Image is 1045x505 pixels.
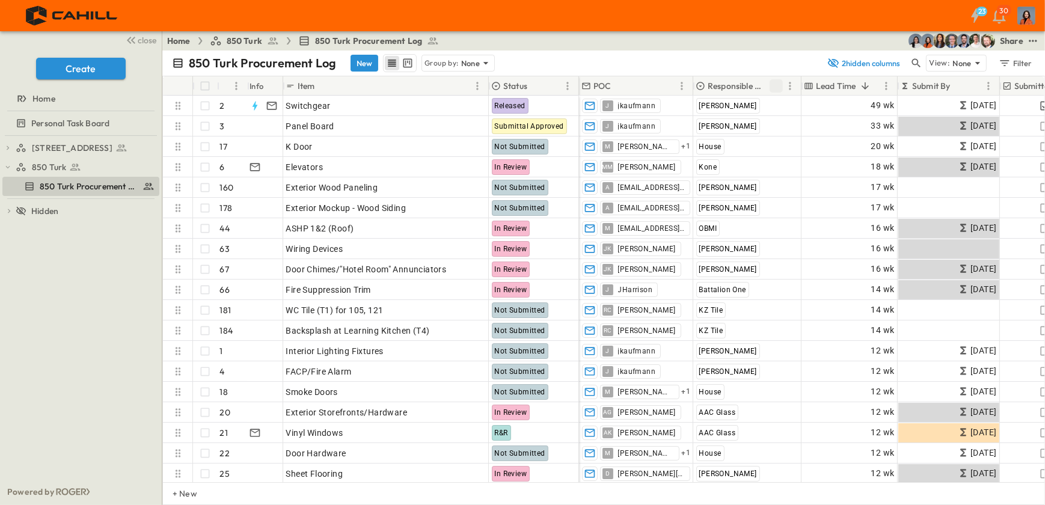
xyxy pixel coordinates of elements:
[871,242,895,256] span: 16 wk
[970,344,996,358] span: [DATE]
[604,248,611,249] span: JK
[953,79,966,93] button: Sort
[189,55,336,72] p: 850 Turk Procurement Log
[220,427,228,439] p: 21
[605,371,609,372] span: J
[770,79,783,93] button: Sort
[618,387,674,397] span: [PERSON_NAME][EMAIL_ADDRESS][DOMAIN_NAME]
[2,138,159,158] div: [STREET_ADDRESS]test
[871,221,895,235] span: 16 wk
[286,304,384,316] span: WC Tile (T1) for 105, 121
[229,79,244,93] button: Menu
[699,204,757,212] span: [PERSON_NAME]
[220,100,225,112] p: 2
[957,34,971,48] img: Casey Kasten (ckasten@cahill-sf.com)
[495,183,545,192] span: Not Submitted
[220,161,225,173] p: 6
[2,115,157,132] a: Personal Task Board
[963,5,987,26] button: 23
[605,391,610,392] span: M
[31,205,58,217] span: Hidden
[981,34,995,48] img: Daniel Esposito (desposito@cahill-sf.com)
[820,55,907,72] button: 2hidden columns
[978,7,986,16] h6: 23
[495,388,545,396] span: Not Submitted
[250,69,264,103] div: Info
[503,80,527,92] p: Status
[217,76,247,96] div: #
[286,141,313,153] span: K Door
[220,304,231,316] p: 181
[220,263,229,275] p: 67
[699,306,723,314] span: KZ Tile
[618,428,676,438] span: [PERSON_NAME]
[605,473,610,474] span: D
[605,105,609,106] span: J
[14,3,130,28] img: 4f72bfc4efa7236828875bac24094a5ddb05241e32d018417354e964050affa1.png
[605,146,610,147] span: M
[220,182,234,194] p: 160
[604,432,612,433] span: AK
[871,344,895,358] span: 12 wk
[970,385,996,399] span: [DATE]
[618,224,685,233] span: [EMAIL_ADDRESS][DOMAIN_NAME]
[385,56,399,70] button: row view
[167,35,191,47] a: Home
[220,222,230,234] p: 44
[981,79,996,93] button: Menu
[933,34,947,48] img: Kim Bowen (kbowen@cahill-sf.com)
[220,447,230,459] p: 22
[210,35,279,47] a: 850 Turk
[970,446,996,460] span: [DATE]
[675,79,689,93] button: Menu
[699,224,717,233] span: OBMI
[495,367,545,376] span: Not Submitted
[970,221,996,235] span: [DATE]
[32,93,55,105] span: Home
[315,35,422,47] span: 850 Turk Procurement Log
[220,141,227,153] p: 17
[495,265,527,274] span: In Review
[220,120,225,132] p: 3
[618,305,676,315] span: [PERSON_NAME]
[618,326,676,335] span: [PERSON_NAME]
[682,386,691,398] span: + 1
[998,57,1032,70] div: Filter
[495,102,526,110] span: Released
[871,303,895,317] span: 14 wk
[921,34,935,48] img: Stephanie McNeill (smcneill@cahill-sf.com)
[495,224,527,233] span: In Review
[593,80,611,92] p: POC
[495,163,527,171] span: In Review
[871,99,895,112] span: 49 wk
[36,58,126,79] button: Create
[699,163,717,171] span: Kone
[699,408,736,417] span: AAC Glass
[618,203,685,213] span: [EMAIL_ADDRESS][DOMAIN_NAME]
[31,117,109,129] span: Personal Task Board
[871,119,895,133] span: 33 wk
[952,57,972,69] p: None
[298,80,315,92] p: Item
[220,284,230,296] p: 66
[286,325,430,337] span: Backsplash at Learning Kitchen (T4)
[286,202,406,214] span: Exterior Mockup - Wood Siding
[871,201,895,215] span: 17 wk
[351,55,378,72] button: New
[220,366,225,378] p: 4
[222,79,235,93] button: Sort
[317,79,331,93] button: Sort
[286,161,323,173] span: Elevators
[871,364,895,378] span: 12 wk
[871,446,895,460] span: 12 wk
[871,385,895,399] span: 12 wk
[495,286,527,294] span: In Review
[605,207,610,208] span: A
[560,79,575,93] button: Menu
[618,183,685,192] span: [EMAIL_ADDRESS][DOMAIN_NAME]
[495,122,564,130] span: Submittal Approved
[220,468,230,480] p: 25
[461,57,480,69] p: None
